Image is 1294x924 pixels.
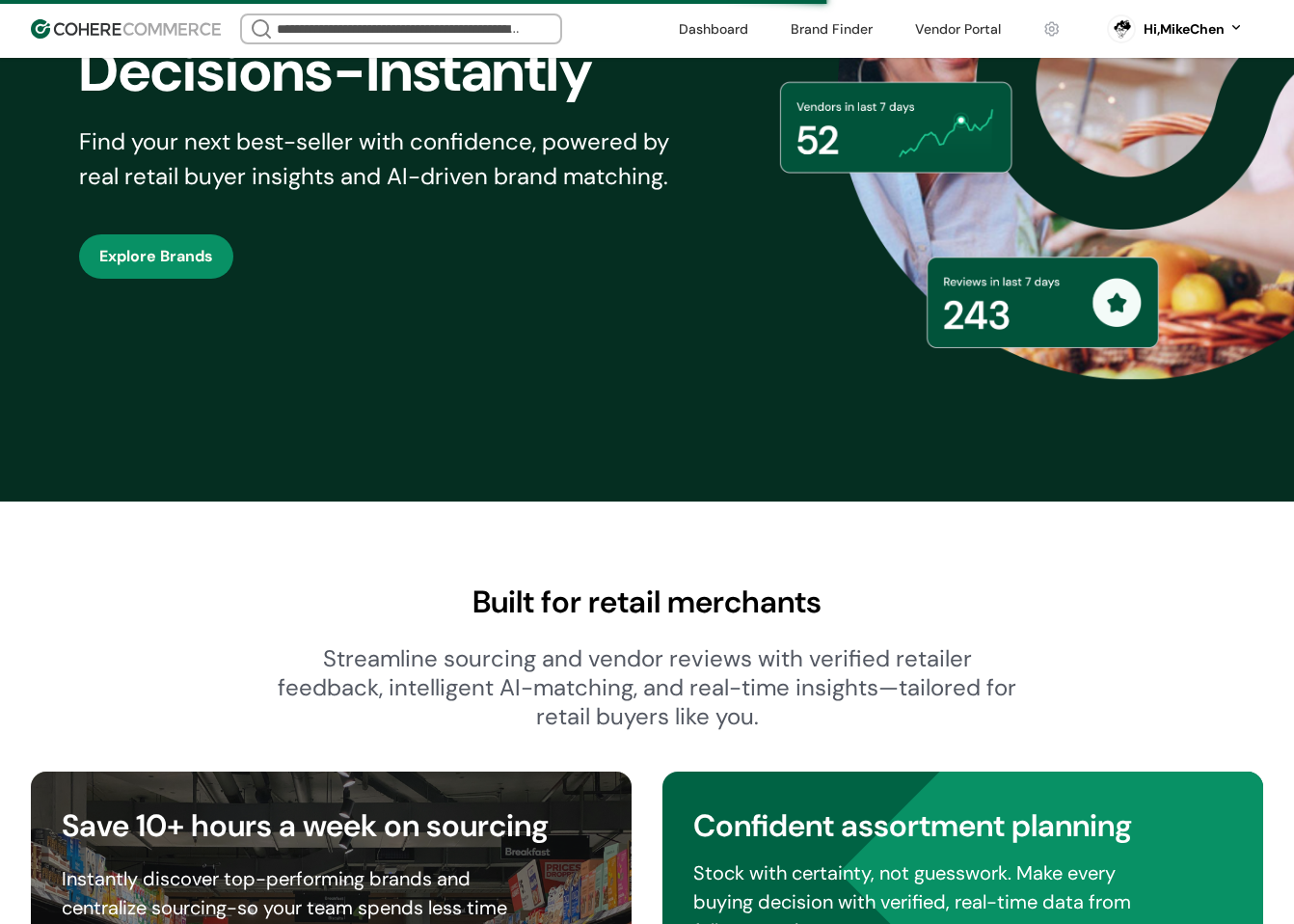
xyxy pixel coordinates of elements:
[693,802,1232,849] div: Confident assortment planning
[62,802,601,849] div: Save 10+ hours a week on sourcing
[1144,19,1225,40] div: Hi, MikeChen
[31,19,221,39] img: Cohere Logo
[79,124,694,194] div: Find your next best-seller with confidence, powered by real retail buyer insights and AI-driven b...
[79,234,233,279] button: Explore Brands
[79,28,727,115] div: Decisions-Instantly
[1107,14,1136,43] svg: 0 percent
[1144,19,1244,40] button: Hi,MikeChen
[31,579,1263,625] div: Built for retail merchants
[277,644,1017,731] div: Streamline sourcing and vendor reviews with verified retailer feedback, intelligent AI-matching, ...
